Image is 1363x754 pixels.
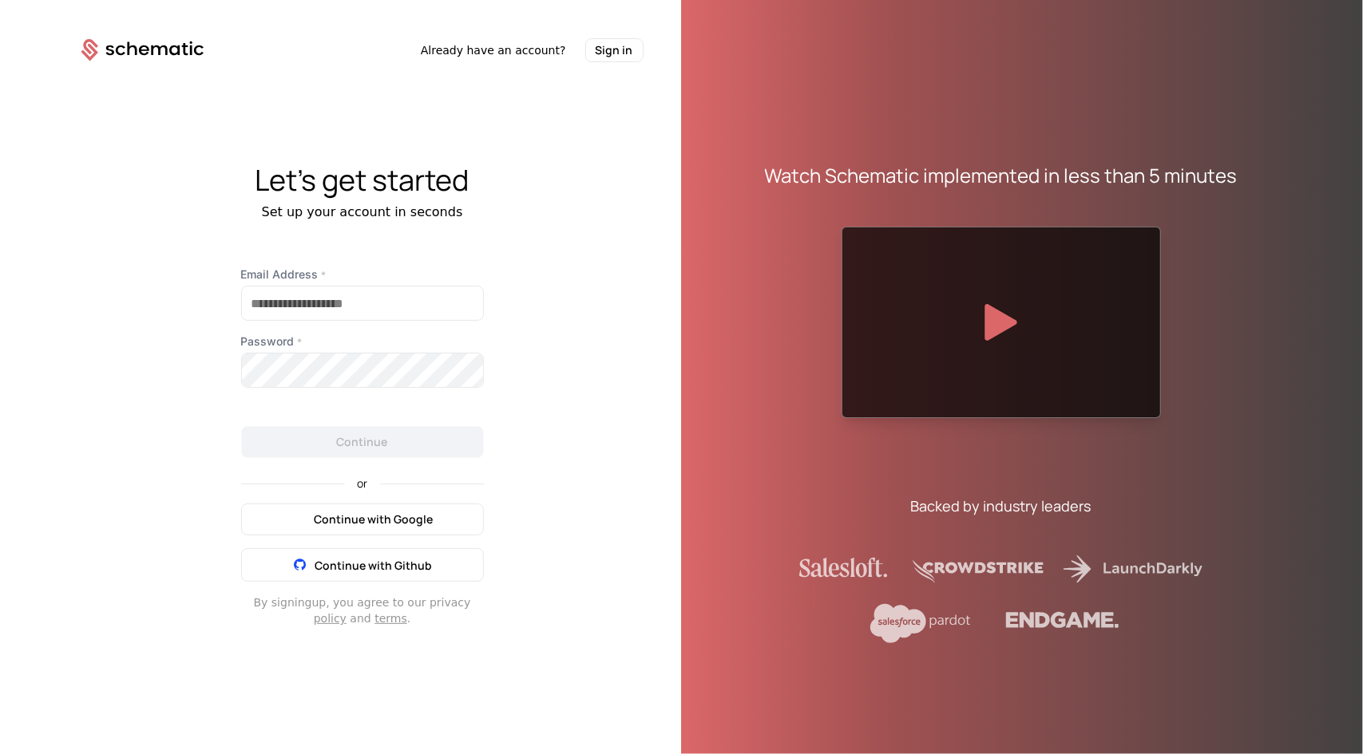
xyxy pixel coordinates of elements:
span: Continue with Google [314,511,433,527]
label: Email Address [241,266,484,282]
span: Continue with Github [315,558,432,573]
label: Password [241,334,484,349]
a: terms [374,612,407,625]
a: policy [314,612,347,625]
button: Continue with Github [241,548,484,582]
div: Watch Schematic implemented in less than 5 minutes [765,163,1238,188]
div: Set up your account in seconds [43,203,682,222]
span: or [344,478,380,489]
div: Let's get started [43,164,682,196]
span: Already have an account? [421,42,566,58]
button: Continue with Google [241,503,484,535]
div: By signing up , you agree to our privacy and . [241,594,484,626]
div: Backed by industry leaders [911,495,1092,517]
button: Continue [241,426,484,458]
button: Sign in [585,38,644,62]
